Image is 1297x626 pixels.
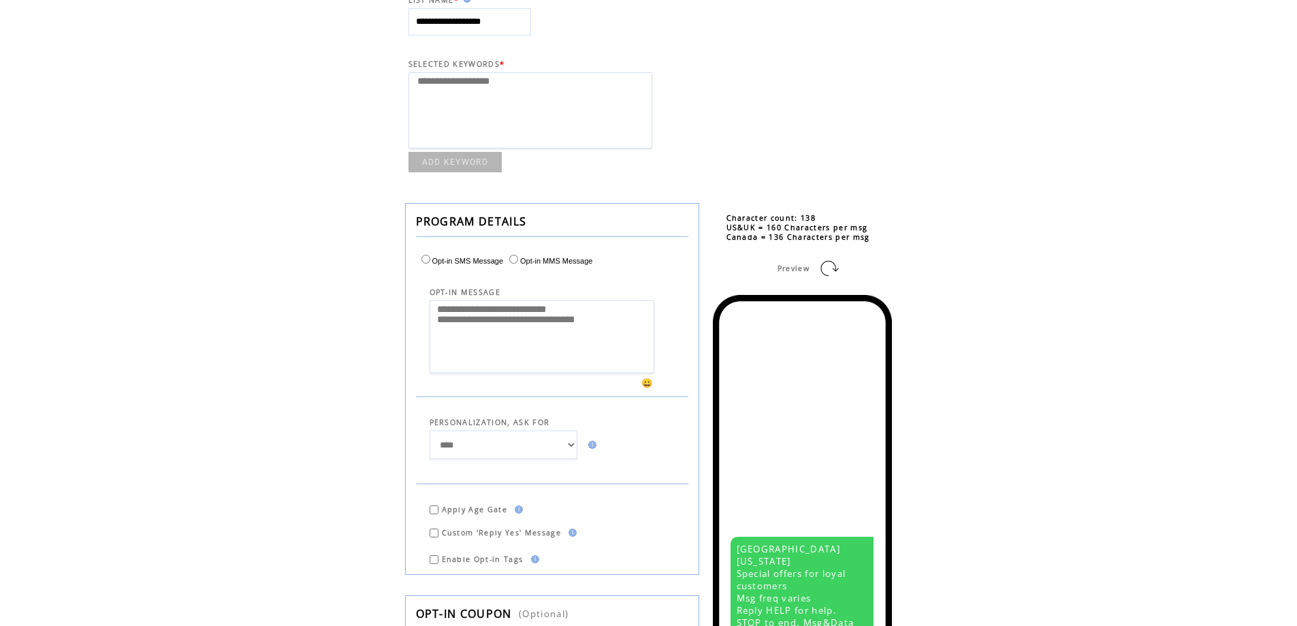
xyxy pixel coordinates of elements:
[506,257,592,265] label: Opt-in MMS Message
[726,213,816,223] span: Character count: 138
[584,441,596,449] img: help.gif
[416,214,527,229] span: PROGRAM DETAILS
[442,505,508,514] span: Apply Age Gate
[409,152,502,172] a: ADD KEYWORD
[442,528,562,537] span: Custom 'Reply Yes' Message
[416,606,512,621] span: OPT-IN COUPON
[511,505,523,514] img: help.gif
[519,608,569,620] span: (Optional)
[409,59,500,69] span: SELECTED KEYWORDS
[641,377,654,389] span: 😀
[778,264,810,273] span: Preview
[564,529,577,537] img: help.gif
[421,255,430,264] input: Opt-in SMS Message
[726,232,870,242] span: Canada = 136 Characters per msg
[726,223,868,232] span: US&UK = 160 Characters per msg
[418,257,504,265] label: Opt-in SMS Message
[430,418,550,427] span: PERSONALIZATION, ASK FOR
[442,554,524,564] span: Enable Opt-in Tags
[527,555,539,563] img: help.gif
[509,255,518,264] input: Opt-in MMS Message
[430,287,501,297] span: OPT-IN MESSAGE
